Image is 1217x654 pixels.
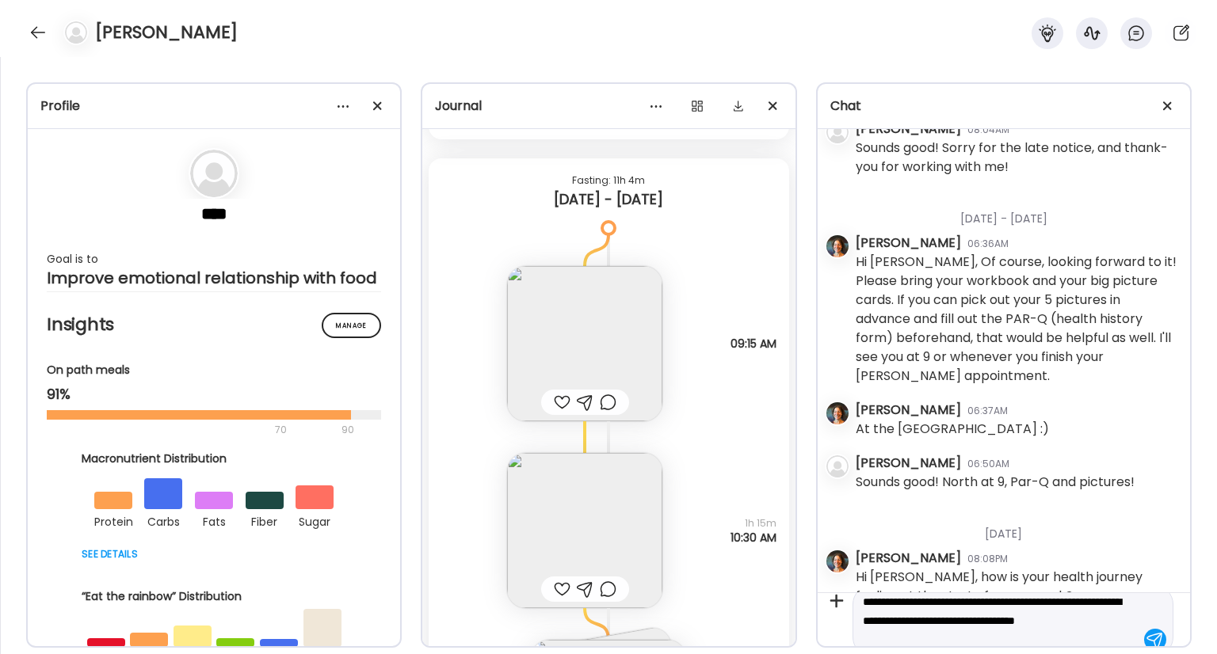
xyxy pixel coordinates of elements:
div: Manage [322,313,381,338]
div: fats [195,509,233,531]
div: carbs [144,509,182,531]
div: 06:50AM [967,457,1009,471]
div: On path meals [47,362,381,378]
div: Chat [830,97,1177,116]
div: At the [GEOGRAPHIC_DATA] :) [856,420,1049,439]
h2: Insights [47,313,381,337]
div: Hi [PERSON_NAME], Of course, looking forward to it! Please bring your workbook and your big pictu... [856,253,1177,386]
h4: [PERSON_NAME] [95,20,238,45]
img: images%2FFQQfap2T8bVhaN5fESsE7h2Eq3V2%2FsmdbThi59rGQflvFKfUy%2FmjH1Zz2TcujZyqRpttxP_240 [507,453,662,608]
div: 06:37AM [967,404,1008,418]
div: Improve emotional relationship with food [47,268,381,287]
div: 06:36AM [967,237,1009,251]
img: avatars%2FJ3GRwH8ktnRjWK9hkZEoQc3uDqP2 [826,402,849,424]
div: fiber [246,509,284,531]
img: avatars%2FJ3GRwH8ktnRjWK9hkZEoQc3uDqP2 [826,550,849,572]
div: 08:08PM [967,552,1008,566]
div: 70 [47,420,337,439]
div: Hi [PERSON_NAME], how is your health journey feeling at the start of a new week? [856,568,1177,606]
img: bg-avatar-default.svg [826,455,849,477]
div: Sounds good! North at 9, Par-Q and pictures! [856,473,1135,492]
div: sugar [296,509,334,531]
div: [DATE] - [DATE] [441,190,776,209]
img: bg-avatar-default.svg [190,150,238,197]
div: Macronutrient Distribution [82,451,346,467]
div: 90 [340,420,356,439]
img: bg-avatar-default.svg [826,121,849,143]
div: Fasting: 11h 4m [441,171,776,190]
div: [PERSON_NAME] [856,549,961,568]
div: Journal [435,97,782,116]
img: avatars%2FJ3GRwH8ktnRjWK9hkZEoQc3uDqP2 [826,235,849,257]
div: [PERSON_NAME] [856,120,961,139]
div: [DATE] [856,507,1177,549]
img: bg-avatar-default.svg [65,21,87,44]
div: protein [94,509,132,531]
div: [DATE] - [DATE] [856,192,1177,234]
div: Profile [40,97,387,116]
div: 91% [47,385,381,404]
span: 10:30 AM [731,530,776,545]
div: [PERSON_NAME] [856,234,961,253]
div: “Eat the rainbow” Distribution [82,588,346,605]
span: 09:15 AM [731,337,776,351]
div: [PERSON_NAME] [856,454,961,473]
div: [PERSON_NAME] [856,401,961,420]
div: 08:04AM [967,123,1009,137]
div: Sounds good! Sorry for the late notice, and thank-you for working with me! [856,139,1177,177]
img: images%2FFQQfap2T8bVhaN5fESsE7h2Eq3V2%2FJikTL0WojIVmFwjWAXiU%2FrVtGZxaRZVN8FTD2wAGS_240 [507,266,662,421]
div: Goal is to [47,249,381,268]
span: 1h 15m [731,516,776,530]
